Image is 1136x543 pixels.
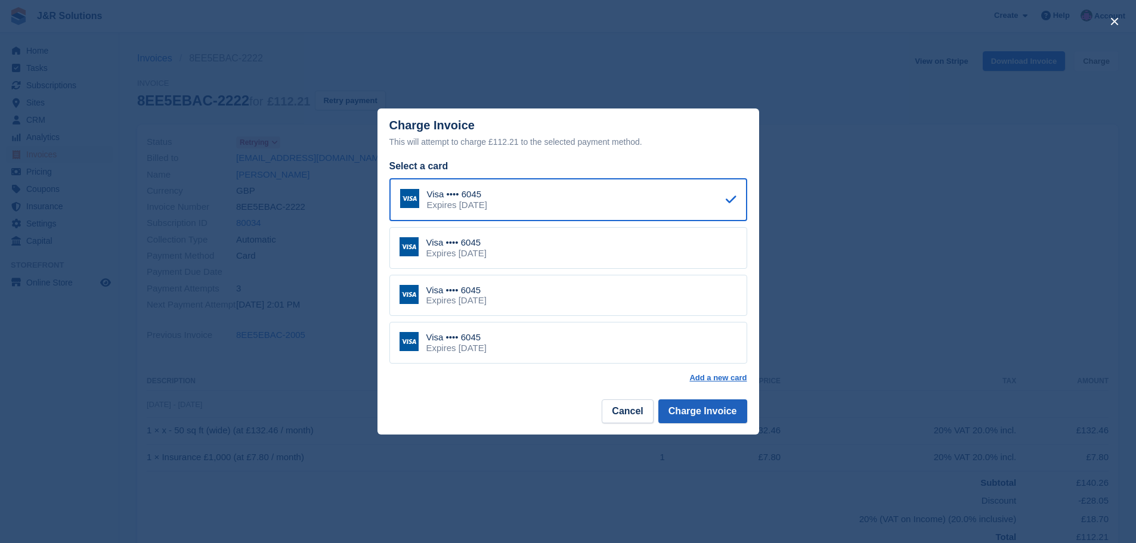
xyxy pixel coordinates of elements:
[427,200,487,210] div: Expires [DATE]
[400,285,419,304] img: Visa Logo
[602,399,653,423] button: Cancel
[426,343,487,353] div: Expires [DATE]
[426,248,487,259] div: Expires [DATE]
[427,189,487,200] div: Visa •••• 6045
[426,332,487,343] div: Visa •••• 6045
[1105,12,1124,31] button: close
[426,295,487,306] div: Expires [DATE]
[400,332,419,351] img: Visa Logo
[400,189,419,208] img: Visa Logo
[389,135,747,149] div: This will attempt to charge £112.21 to the selected payment method.
[389,159,747,173] div: Select a card
[689,373,747,383] a: Add a new card
[426,285,487,296] div: Visa •••• 6045
[400,237,419,256] img: Visa Logo
[426,237,487,248] div: Visa •••• 6045
[389,119,747,149] div: Charge Invoice
[658,399,747,423] button: Charge Invoice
